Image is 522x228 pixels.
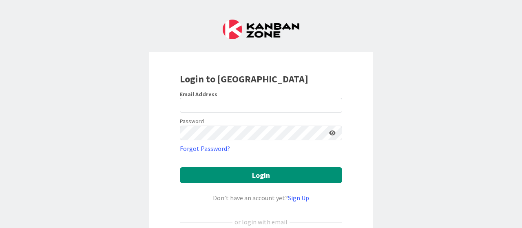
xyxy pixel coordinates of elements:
[223,20,299,39] img: Kanban Zone
[180,117,204,126] label: Password
[288,194,309,202] a: Sign Up
[180,193,342,203] div: Don’t have an account yet?
[180,73,308,85] b: Login to [GEOGRAPHIC_DATA]
[180,167,342,183] button: Login
[180,144,230,153] a: Forgot Password?
[180,91,217,98] label: Email Address
[232,217,290,227] div: or login with email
